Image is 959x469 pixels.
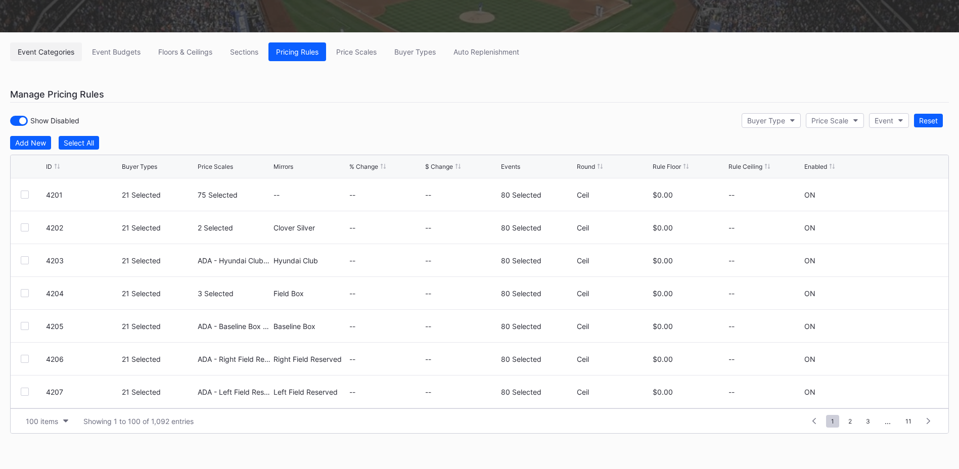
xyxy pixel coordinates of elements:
[425,191,498,199] div: --
[46,388,119,396] div: 4207
[122,355,195,363] div: 21 Selected
[10,86,949,103] div: Manage Pricing Rules
[222,42,266,61] a: Sections
[273,163,293,170] div: Mirrors
[728,289,802,298] div: --
[425,256,498,265] div: --
[653,322,726,331] div: $0.00
[501,223,574,232] div: 80 Selected
[742,113,801,128] button: Buyer Type
[425,388,498,396] div: --
[10,136,51,150] button: Add New
[46,163,52,170] div: ID
[900,415,917,428] span: 11
[806,113,864,128] button: Price Scale
[273,223,347,232] div: Clover Silver
[501,191,574,199] div: 80 Selected
[21,414,73,428] button: 100 items
[387,42,443,61] a: Buyer Types
[349,388,423,396] div: --
[653,163,681,170] div: Rule Floor
[577,256,650,265] div: Ceil
[653,289,726,298] div: $0.00
[804,289,815,298] div: ON
[349,355,423,363] div: --
[349,322,423,331] div: --
[122,256,195,265] div: 21 Selected
[273,322,347,331] div: Baseline Box
[804,223,815,232] div: ON
[273,388,347,396] div: Left Field Reserved
[501,289,574,298] div: 80 Selected
[198,322,271,331] div: ADA - Baseline Box (5528)
[804,322,815,331] div: ON
[577,355,650,363] div: Ceil
[46,223,119,232] div: 4202
[46,191,119,199] div: 4201
[349,191,423,199] div: --
[425,163,453,170] div: $ Change
[577,163,595,170] div: Round
[728,355,802,363] div: --
[446,42,527,61] a: Auto Replenishment
[826,415,839,428] span: 1
[577,223,650,232] div: Ceil
[861,415,875,428] span: 3
[728,256,802,265] div: --
[10,116,79,126] div: Show Disabled
[64,138,94,147] div: Select All
[804,163,827,170] div: Enabled
[122,388,195,396] div: 21 Selected
[15,138,46,147] div: Add New
[198,163,233,170] div: Price Scales
[577,289,650,298] div: Ceil
[804,256,815,265] div: ON
[728,163,762,170] div: Rule Ceiling
[349,256,423,265] div: --
[653,256,726,265] div: $0.00
[349,223,423,232] div: --
[273,289,347,298] div: Field Box
[84,42,148,61] button: Event Budgets
[46,289,119,298] div: 4204
[501,355,574,363] div: 80 Selected
[198,289,271,298] div: 3 Selected
[18,48,74,56] div: Event Categories
[46,322,119,331] div: 4205
[501,322,574,331] div: 80 Selected
[198,355,271,363] div: ADA - Right Field Reserved (6729)
[198,256,271,265] div: ADA - Hyundai Club (5523)
[425,289,498,298] div: --
[336,48,377,56] div: Price Scales
[919,116,938,125] div: Reset
[46,256,119,265] div: 4203
[843,415,857,428] span: 2
[501,256,574,265] div: 80 Selected
[804,388,815,396] div: ON
[577,388,650,396] div: Ceil
[122,191,195,199] div: 21 Selected
[151,42,220,61] button: Floors & Ceilings
[728,388,802,396] div: --
[653,191,726,199] div: $0.00
[349,163,378,170] div: % Change
[804,355,815,363] div: ON
[501,388,574,396] div: 80 Selected
[728,191,802,199] div: --
[10,42,82,61] button: Event Categories
[728,223,802,232] div: --
[329,42,384,61] button: Price Scales
[273,355,347,363] div: Right Field Reserved
[747,116,785,125] div: Buyer Type
[230,48,258,56] div: Sections
[394,48,436,56] div: Buyer Types
[875,116,893,125] div: Event
[501,163,520,170] div: Events
[268,42,326,61] a: Pricing Rules
[122,289,195,298] div: 21 Selected
[877,417,898,426] div: ...
[59,136,99,150] button: Select All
